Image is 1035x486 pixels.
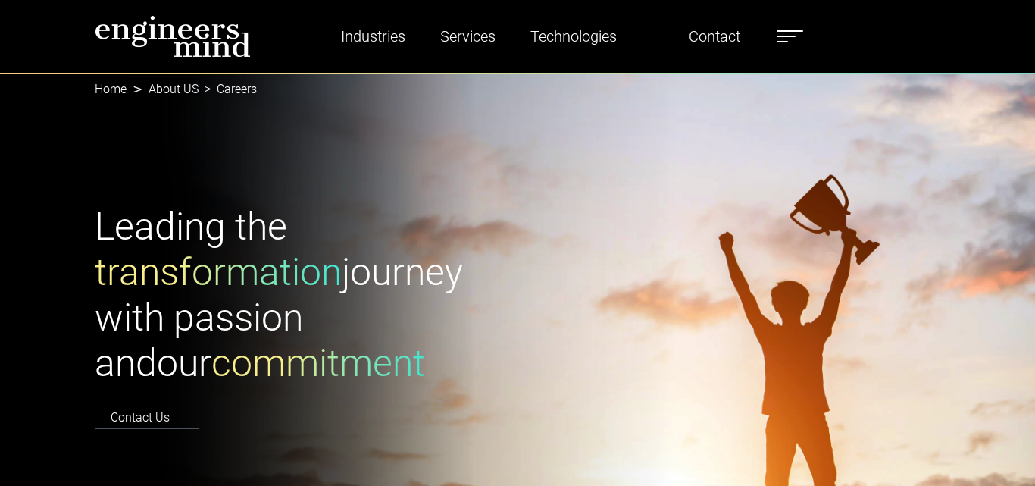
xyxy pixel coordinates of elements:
[524,19,623,54] a: Technologies
[149,82,199,96] a: About US
[199,80,257,99] li: Careers
[95,73,940,106] nav: breadcrumb
[335,19,411,54] a: Industries
[683,19,746,54] a: Contact
[211,341,425,385] span: commitment
[434,19,502,54] a: Services
[95,82,127,96] a: Home
[95,406,199,429] a: Contact Us
[95,204,508,386] h1: Leading the journey with passion and our
[95,15,251,58] img: logo
[95,250,342,294] span: transformation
